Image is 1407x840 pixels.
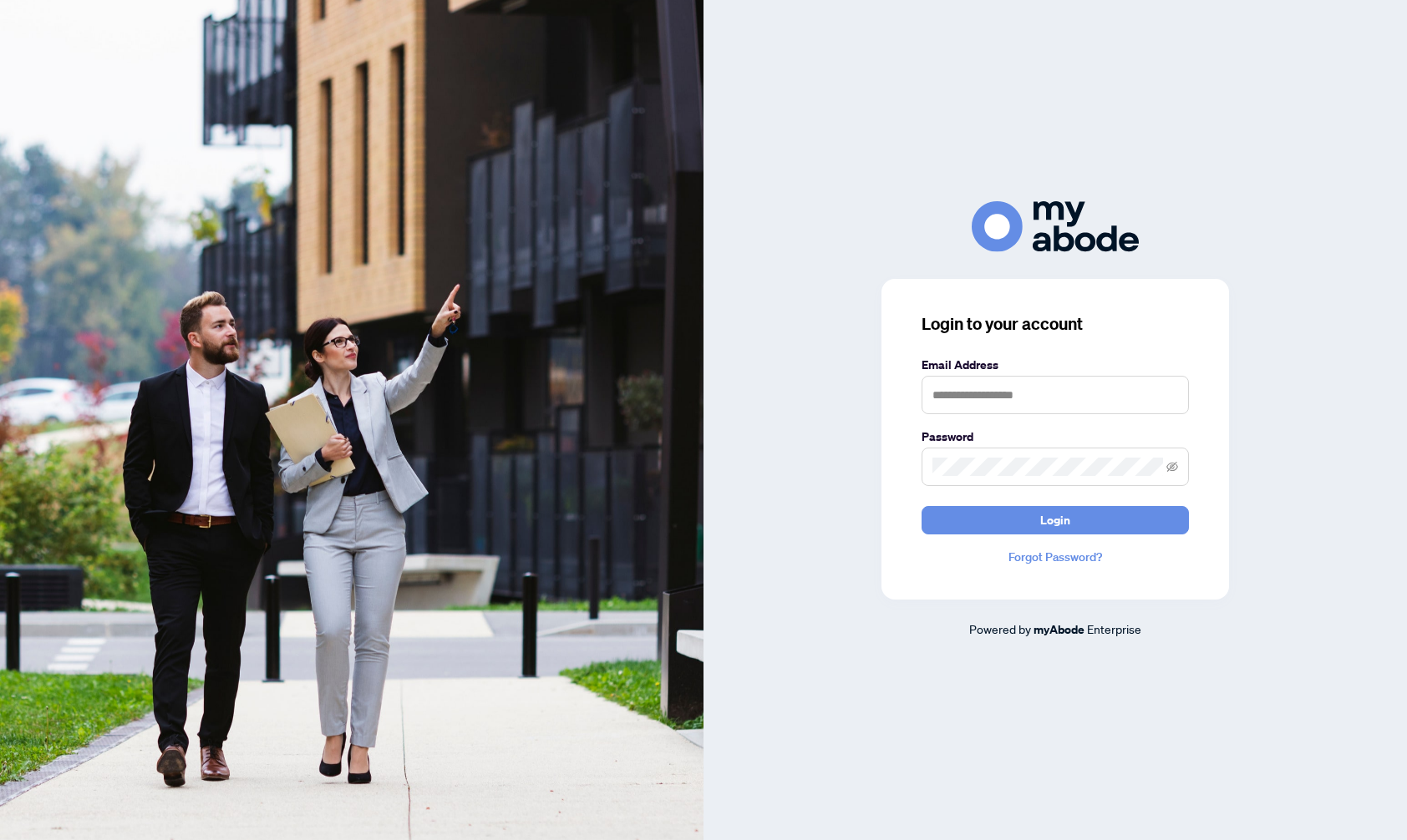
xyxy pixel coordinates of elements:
span: Login [1040,507,1070,534]
img: ma-logo [972,201,1139,252]
a: Forgot Password? [922,548,1189,566]
a: myAbode [1034,620,1084,639]
label: Email Address [922,356,1189,374]
span: eye-invisible [1166,461,1178,473]
span: Powered by [969,621,1031,636]
button: Login [922,506,1189,534]
label: Password [922,428,1189,446]
span: Enterprise [1087,621,1141,636]
h3: Login to your account [922,312,1189,336]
